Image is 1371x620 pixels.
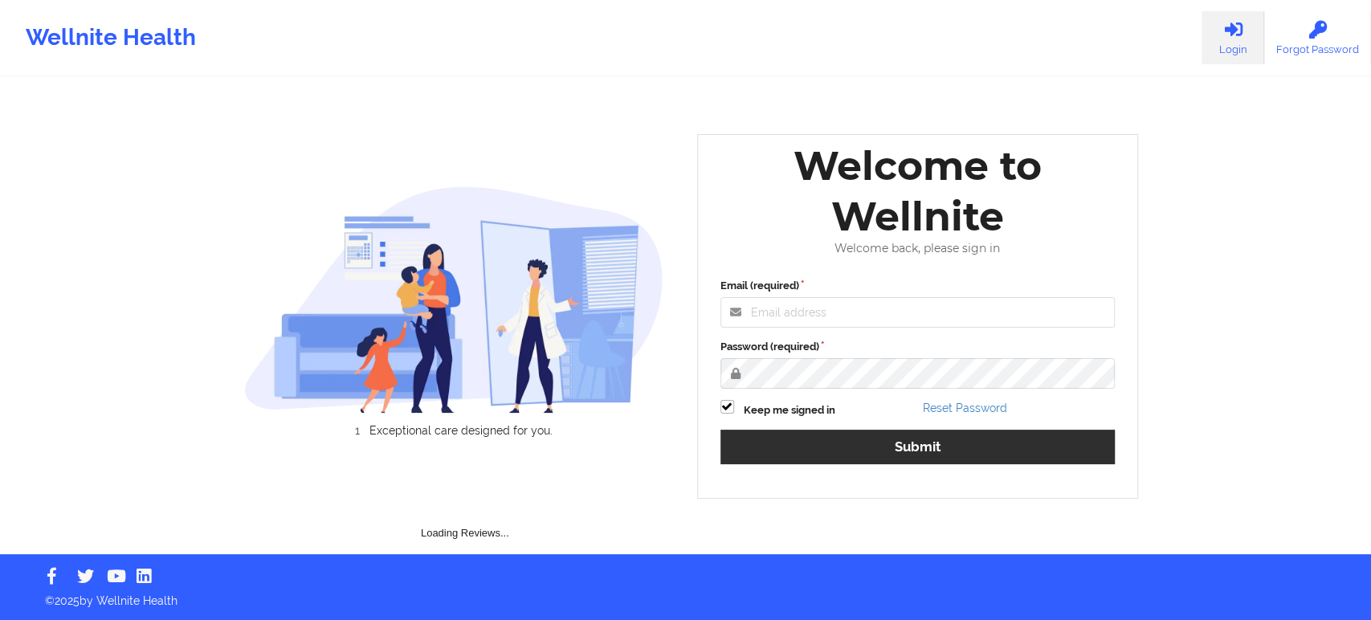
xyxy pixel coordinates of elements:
[1202,11,1264,64] a: Login
[923,402,1007,414] a: Reset Password
[744,402,835,418] label: Keep me signed in
[34,581,1337,609] p: © 2025 by Wellnite Health
[259,424,663,437] li: Exceptional care designed for you.
[709,141,1127,242] div: Welcome to Wellnite
[720,297,1116,328] input: Email address
[709,242,1127,255] div: Welcome back, please sign in
[720,430,1116,464] button: Submit
[244,464,686,541] div: Loading Reviews...
[720,278,1116,294] label: Email (required)
[1264,11,1371,64] a: Forgot Password
[244,186,663,413] img: wellnite-auth-hero_200.c722682e.png
[720,339,1116,355] label: Password (required)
